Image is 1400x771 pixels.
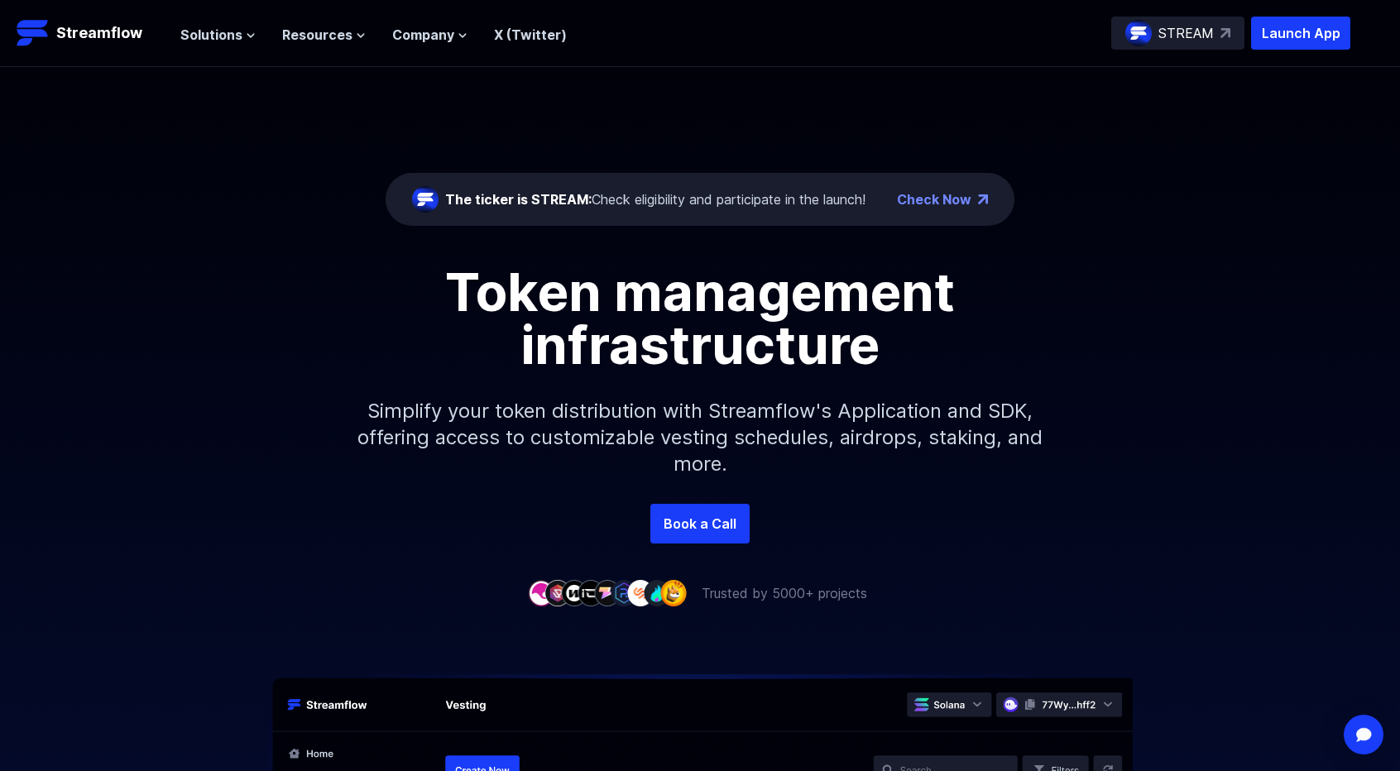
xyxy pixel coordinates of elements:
span: Resources [282,25,352,45]
div: Open Intercom Messenger [1344,715,1383,754]
img: top-right-arrow.svg [1220,28,1230,38]
button: Solutions [180,25,256,45]
p: Trusted by 5000+ projects [702,583,867,603]
button: Resources [282,25,366,45]
img: company-9 [660,580,687,606]
button: Company [392,25,467,45]
span: The ticker is STREAM: [445,191,592,208]
img: Streamflow Logo [17,17,50,50]
img: company-2 [544,580,571,606]
img: company-3 [561,580,587,606]
h1: Token management infrastructure [328,266,1072,371]
span: Solutions [180,25,242,45]
img: company-4 [578,580,604,606]
img: top-right-arrow.png [978,194,988,204]
a: Streamflow [17,17,164,50]
p: STREAM [1158,23,1214,43]
img: company-5 [594,580,621,606]
a: STREAM [1111,17,1244,50]
img: streamflow-logo-circle.png [1125,20,1152,46]
button: Launch App [1251,17,1350,50]
img: company-6 [611,580,637,606]
img: company-1 [528,580,554,606]
p: Simplify your token distribution with Streamflow's Application and SDK, offering access to custom... [344,371,1056,504]
img: company-8 [644,580,670,606]
div: Check eligibility and participate in the launch! [445,189,865,209]
a: Book a Call [650,504,750,544]
p: Streamflow [56,22,142,45]
img: company-7 [627,580,654,606]
a: Check Now [897,189,971,209]
img: streamflow-logo-circle.png [412,186,439,213]
span: Company [392,25,454,45]
a: X (Twitter) [494,26,567,43]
